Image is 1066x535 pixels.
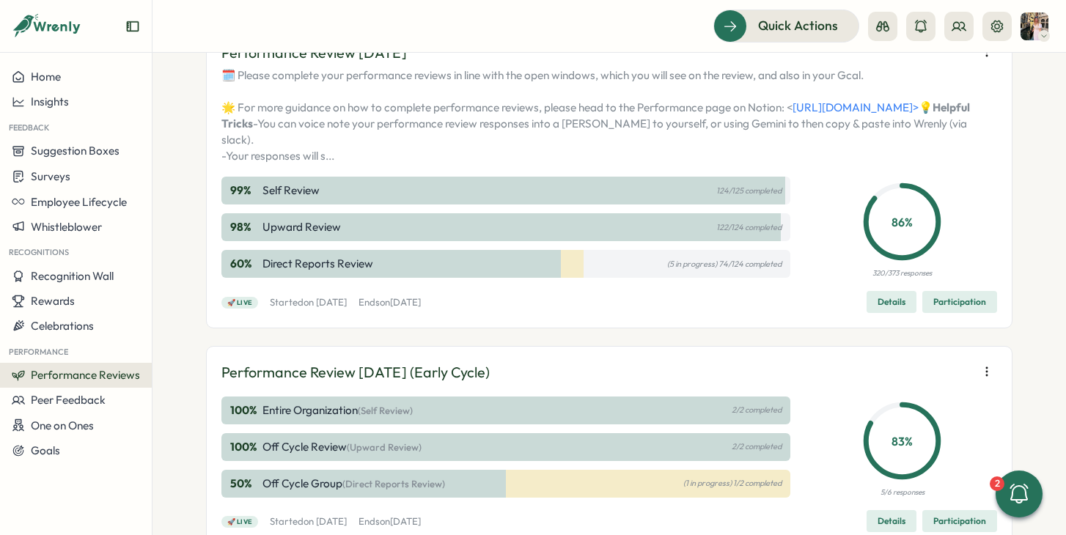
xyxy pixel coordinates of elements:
span: Details [878,511,905,531]
p: 122/124 completed [716,223,782,232]
p: (5 in progress) 74/124 completed [667,259,782,269]
p: Off Cycle Review [262,439,422,455]
p: 124/125 completed [716,186,782,196]
p: 2/2 completed [732,442,782,451]
button: 2 [996,471,1043,517]
p: Self Review [262,182,320,199]
span: Celebrations [31,319,94,333]
p: 5/6 responses [881,487,925,498]
span: Insights [31,95,69,108]
span: Employee Lifecycle [31,195,127,209]
p: 100 % [230,402,260,418]
span: 🚀 Live [227,298,253,308]
button: Details [867,510,916,532]
span: Goals [31,443,60,457]
span: Participation [933,292,986,312]
p: Upward Review [262,219,341,235]
span: Whistleblower [31,220,102,234]
p: 2/2 completed [732,405,782,415]
span: (Upward Review) [347,441,422,453]
p: 100 % [230,439,260,455]
span: Rewards [31,294,75,308]
span: Quick Actions [758,16,838,35]
p: Direct Reports Review [262,256,373,272]
p: Started on [DATE] [270,515,347,528]
p: 98 % [230,219,260,235]
p: 🗓️ Please complete your performance reviews in line with the open windows, which you will see on ... [221,67,997,164]
span: Surveys [31,169,70,183]
p: Performance Review [DATE] [221,42,407,64]
span: One on Ones [31,418,94,432]
button: Participation [922,291,997,313]
p: Entire Organization [262,402,413,418]
p: 60 % [230,256,260,272]
span: Participation [933,511,986,531]
span: Performance Reviews [31,368,140,382]
p: Off Cycle Group [262,476,445,492]
a: [URL][DOMAIN_NAME]> [793,100,919,114]
button: Expand sidebar [125,19,140,34]
p: 86 % [867,213,938,231]
p: 320/373 responses [872,267,932,279]
img: Hannah Saunders [1021,12,1048,40]
span: Recognition Wall [31,269,114,283]
button: Details [867,291,916,313]
span: Suggestion Boxes [31,144,120,158]
p: (1 in progress) 1/2 completed [683,479,782,488]
p: Ends on [DATE] [359,296,421,309]
span: Peer Feedback [31,393,106,407]
p: Performance Review [DATE] (Early Cycle) [221,361,490,384]
span: (Self Review) [358,405,413,416]
span: Details [878,292,905,312]
button: Quick Actions [713,10,859,42]
p: Started on [DATE] [270,296,347,309]
span: 🚀 Live [227,517,253,527]
p: 99 % [230,182,260,199]
p: Ends on [DATE] [359,515,421,528]
p: 83 % [867,432,938,450]
span: Home [31,70,61,84]
button: Participation [922,510,997,532]
span: (Direct Reports Review) [342,478,445,490]
div: 2 [990,476,1004,491]
p: 50 % [230,476,260,492]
